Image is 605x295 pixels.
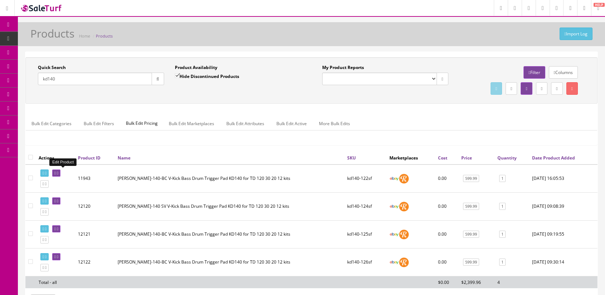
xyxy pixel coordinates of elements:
td: kd140-122sf [344,164,387,193]
td: 0.00 [435,248,458,276]
a: Products [96,33,113,39]
td: 2025-09-12 09:08:39 [529,192,597,220]
a: 599.99 [463,231,479,238]
span: HELP [594,3,605,7]
td: kd140-126sf [344,248,387,276]
td: $0.00 [435,276,458,288]
label: Quick Search [38,64,66,71]
a: 599.99 [463,203,479,210]
td: kd140-124sf [344,192,387,220]
a: Product ID [78,155,100,161]
td: Total - all [36,276,75,288]
td: 12121 [75,220,115,248]
img: reverb [399,257,409,267]
a: 1 [499,175,506,182]
td: 0.00 [435,192,458,220]
a: Bulk Edit Filters [78,117,120,131]
img: reverb [399,230,409,239]
a: Price [461,155,472,161]
a: 1 [499,231,506,238]
a: 1 [499,259,506,266]
a: Cost [438,155,447,161]
td: 12122 [75,248,115,276]
td: 0.00 [435,220,458,248]
a: Import Log [560,28,592,40]
td: Roland KD-140-BC V-Kick Bass Drum Trigger Pad KD140 for TD 120 30 20 12 kits [115,248,344,276]
img: SaleTurf [20,3,63,13]
td: 2025-09-12 09:30:14 [529,248,597,276]
td: 0.00 [435,164,458,193]
td: Roland KD-140-BC V-Kick Bass Drum Trigger Pad KD140 for TD 120 30 20 12 kits [115,164,344,193]
img: ebay [389,174,399,183]
td: kd140-125sf [344,220,387,248]
label: My Product Reports [322,64,364,71]
td: $2,399.96 [458,276,495,288]
a: Bulk Edit Active [271,117,313,131]
td: 2025-09-12 09:19:55 [529,220,597,248]
a: Quantity [497,155,517,161]
a: Date Product Added [532,155,575,161]
img: ebay [389,230,399,239]
span: Bulk Edit Pricing [120,117,163,130]
img: ebay [389,257,399,267]
a: More Bulk Edits [313,117,356,131]
td: 2025-06-30 16:05:53 [529,164,597,193]
label: Product Availability [175,64,217,71]
input: Hide Discontinued Products [175,73,179,78]
td: 12120 [75,192,115,220]
a: 599.99 [463,259,479,266]
label: Hide Discontinued Products [175,73,239,80]
a: Bulk Edit Marketplaces [163,117,220,131]
img: reverb [399,202,409,211]
td: Roland KD-140-BC V-Kick Bass Drum Trigger Pad KD140 for TD 120 30 20 12 kits [115,220,344,248]
a: Columns [549,66,578,79]
a: Home [79,33,90,39]
td: Roland KD-140 SV V-Kick Bass Drum Trigger Pad KD140 for TD 120 30 20 12 kits [115,192,344,220]
a: 599.99 [463,175,479,182]
a: 1 [499,203,506,210]
a: Bulk Edit Categories [26,117,77,131]
a: Filter [523,66,545,79]
img: reverb [399,174,409,183]
th: Marketplaces [387,151,435,164]
img: ebay [389,202,399,211]
input: Search [38,73,152,85]
div: Edit Product [49,158,77,166]
td: 4 [495,276,529,288]
a: SKU [347,155,356,161]
h1: Products [30,28,74,39]
th: Actions [36,151,75,164]
a: Bulk Edit Attributes [221,117,270,131]
a: Name [118,155,131,161]
td: 11943 [75,164,115,193]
